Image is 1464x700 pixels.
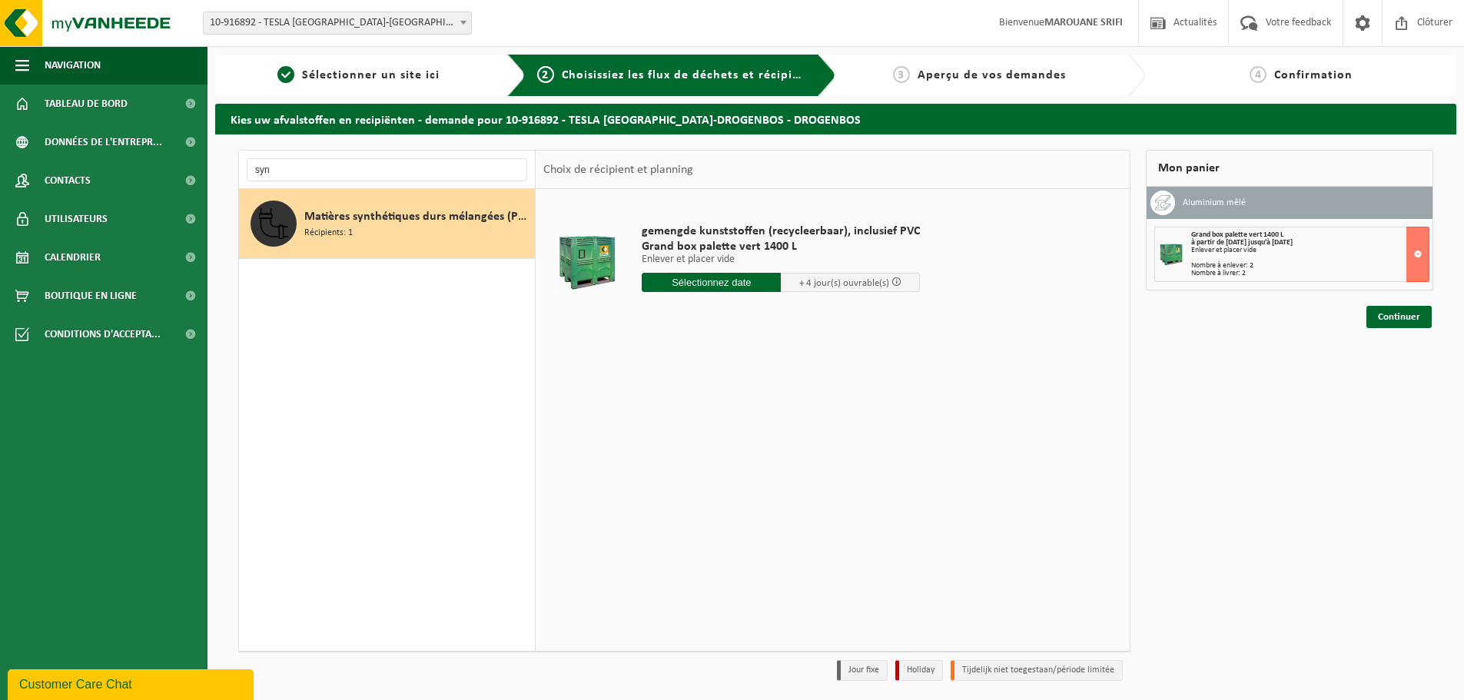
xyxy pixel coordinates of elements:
span: Matières synthétiques durs mélangées (PE, PP et PVC), recyclables (industriel) [304,207,530,226]
span: 1 [277,66,294,83]
div: Choix de récipient et planning [536,151,701,189]
span: + 4 jour(s) ouvrable(s) [799,278,889,288]
span: Calendrier [45,238,101,277]
iframe: chat widget [8,666,257,700]
span: 10-916892 - TESLA BELGIUM-DROGENBOS - DROGENBOS [203,12,472,35]
p: Enlever et placer vide [642,254,920,265]
span: Récipients: 1 [304,226,353,241]
strong: à partir de [DATE] jusqu'à [DATE] [1191,238,1293,247]
input: Chercher du matériel [247,158,527,181]
span: Confirmation [1274,69,1353,81]
input: Sélectionnez date [642,273,781,292]
span: Données de l'entrepr... [45,123,162,161]
div: Nombre à enlever: 2 [1191,262,1429,270]
span: Grand box palette vert 1400 L [1191,231,1283,239]
span: 3 [893,66,910,83]
h2: Kies uw afvalstoffen en recipiënten - demande pour 10-916892 - TESLA [GEOGRAPHIC_DATA]-DROGENBOS ... [215,104,1456,134]
span: Choisissiez les flux de déchets et récipients [562,69,818,81]
span: Tableau de bord [45,85,128,123]
h3: Aluminium mêlé [1183,191,1246,215]
span: Contacts [45,161,91,200]
span: Conditions d'accepta... [45,315,161,353]
span: Sélectionner un site ici [302,69,440,81]
span: Boutique en ligne [45,277,137,315]
span: 2 [537,66,554,83]
span: Aperçu de vos demandes [918,69,1066,81]
span: 10-916892 - TESLA BELGIUM-DROGENBOS - DROGENBOS [204,12,471,34]
li: Jour fixe [837,660,888,681]
button: Matières synthétiques durs mélangées (PE, PP et PVC), recyclables (industriel) Récipients: 1 [239,189,535,259]
strong: MAROUANE SRIFI [1044,17,1123,28]
li: Holiday [895,660,943,681]
li: Tijdelijk niet toegestaan/période limitée [951,660,1123,681]
div: Enlever et placer vide [1191,247,1429,254]
span: Utilisateurs [45,200,108,238]
a: Continuer [1366,306,1432,328]
div: Mon panier [1146,150,1433,187]
span: Navigation [45,46,101,85]
span: Grand box palette vert 1400 L [642,239,920,254]
a: 1Sélectionner un site ici [223,66,495,85]
span: gemengde kunststoffen (recycleerbaar), inclusief PVC [642,224,920,239]
span: 4 [1250,66,1266,83]
div: Nombre à livrer: 2 [1191,270,1429,277]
